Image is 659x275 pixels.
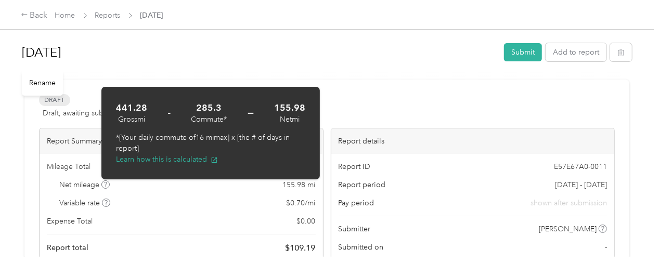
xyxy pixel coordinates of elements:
[40,128,323,154] div: Report Summary
[339,161,371,172] span: Report ID
[546,43,606,61] button: Add to report
[287,198,316,208] span: $ 0.70 / mi
[297,216,316,227] span: $ 0.00
[167,106,171,120] span: -
[39,94,70,106] span: Draft
[339,224,371,234] span: Submitter
[601,217,659,275] iframe: Everlance-gr Chat Button Frame
[191,114,227,125] div: Commute*
[60,198,111,208] span: Variable rate
[116,132,305,154] p: *[Your daily commute of 16 mi max] x [the # of days in report]
[22,40,497,65] h1: Sep 2025
[43,108,128,119] span: Draft, awaiting submission
[21,9,48,22] div: Back
[118,114,145,125] div: Gross mi
[504,43,542,61] button: Submit
[554,161,607,172] span: E57E67A0-0011
[140,10,163,21] span: [DATE]
[116,101,147,114] strong: 441.28
[47,161,91,172] span: Mileage Total
[247,106,254,120] span: =
[116,154,218,165] button: Learn how this is calculated
[283,179,316,190] span: 155.98 mi
[539,224,597,234] span: [PERSON_NAME]
[331,128,615,154] div: Report details
[22,70,63,96] div: Rename
[55,11,75,20] a: Home
[339,179,386,190] span: Report period
[280,114,300,125] div: Net mi
[47,242,88,253] span: Report total
[47,216,93,227] span: Expense Total
[60,179,110,190] span: Net mileage
[531,198,607,208] span: shown after submission
[274,101,305,114] strong: 155.98
[339,198,374,208] span: Pay period
[95,11,121,20] a: Reports
[286,242,316,254] span: $ 109.19
[555,179,607,190] span: [DATE] - [DATE]
[196,101,222,114] strong: 285.3
[339,242,384,253] span: Submitted on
